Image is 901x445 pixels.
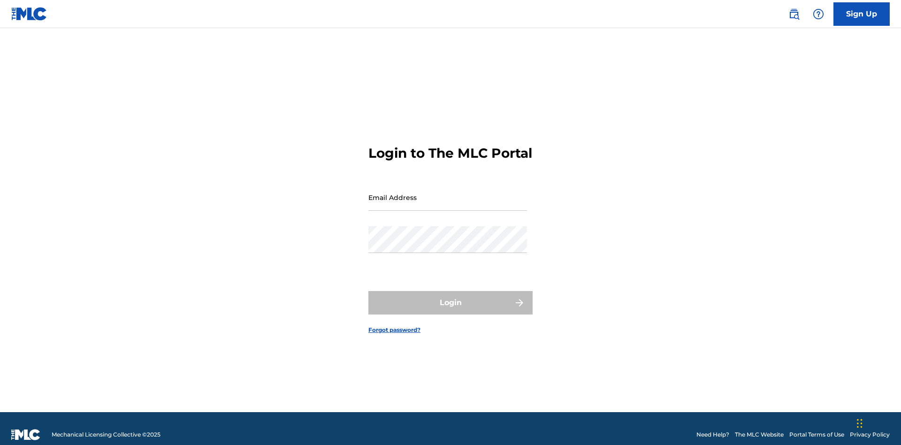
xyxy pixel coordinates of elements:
h3: Login to The MLC Portal [368,145,532,161]
a: The MLC Website [735,430,784,439]
img: help [813,8,824,20]
iframe: Chat Widget [854,400,901,445]
a: Need Help? [696,430,729,439]
a: Sign Up [833,2,890,26]
img: search [788,8,800,20]
img: logo [11,429,40,440]
a: Portal Terms of Use [789,430,844,439]
div: Help [809,5,828,23]
img: MLC Logo [11,7,47,21]
a: Forgot password? [368,326,420,334]
div: Drag [857,409,863,437]
a: Privacy Policy [850,430,890,439]
span: Mechanical Licensing Collective © 2025 [52,430,160,439]
a: Public Search [785,5,803,23]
